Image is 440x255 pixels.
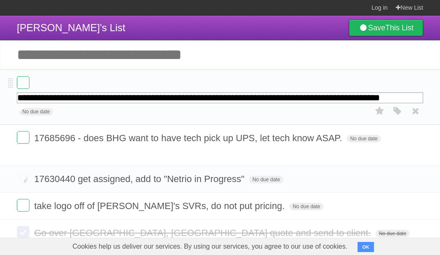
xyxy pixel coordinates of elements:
span: 17685696 - does BHG want to have tech pick up UPS, let tech know ASAP. [34,133,344,143]
label: Done [17,172,29,185]
span: No due date [376,230,410,237]
label: Done [17,131,29,144]
b: This List [385,24,413,32]
span: take logo off of [PERSON_NAME]'s SVRs, do not put pricing. [34,201,287,211]
span: Cookies help us deliver our services. By using our services, you agree to our use of cookies. [64,238,356,255]
button: OK [358,242,374,252]
label: Done [17,199,29,212]
span: Go over [GEOGRAPHIC_DATA], [GEOGRAPHIC_DATA] quote and send to client. [34,228,373,238]
a: SaveThis List [349,19,423,36]
label: Done [17,226,29,239]
span: [PERSON_NAME]'s List [17,22,125,33]
span: No due date [289,203,323,210]
span: No due date [249,176,283,183]
span: No due date [347,135,381,142]
span: No due date [19,108,53,115]
label: Star task [372,104,388,118]
span: 17630440 get assigned, add to "Netrio in Progress" [34,174,247,184]
label: Done [17,76,29,89]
